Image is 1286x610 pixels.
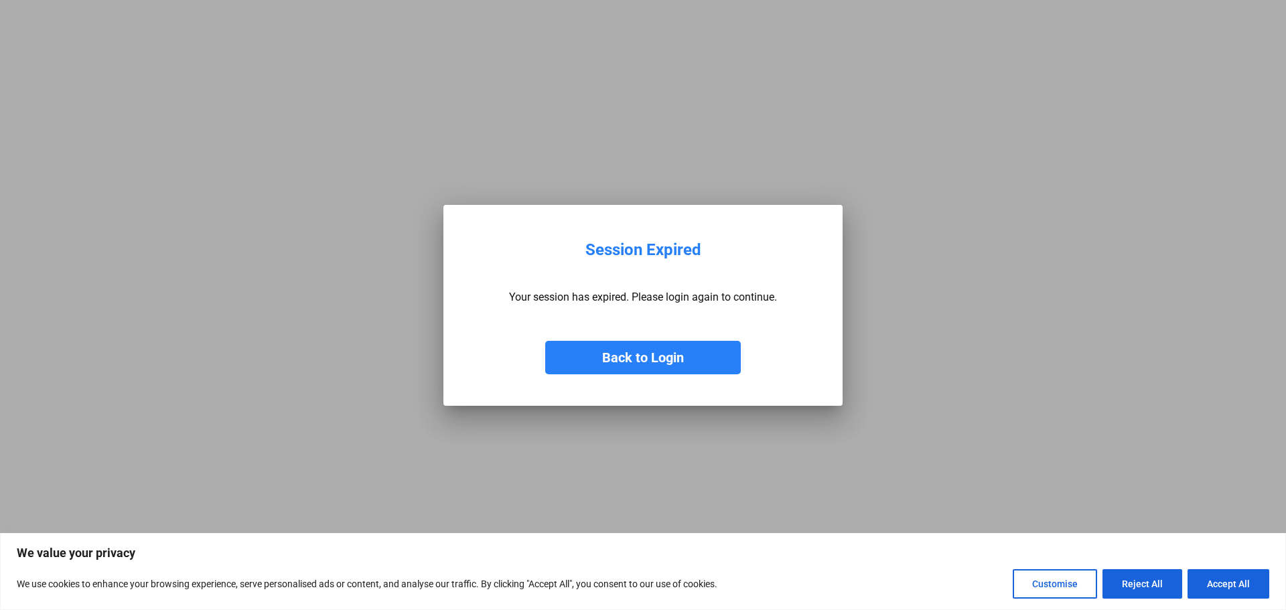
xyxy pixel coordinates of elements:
[509,291,777,303] p: Your session has expired. Please login again to continue.
[1102,569,1182,599] button: Reject All
[1013,569,1097,599] button: Customise
[17,576,717,592] p: We use cookies to enhance your browsing experience, serve personalised ads or content, and analys...
[17,545,1269,561] p: We value your privacy
[585,240,701,260] div: Session Expired
[545,341,741,374] button: Back to Login
[1188,569,1269,599] button: Accept All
